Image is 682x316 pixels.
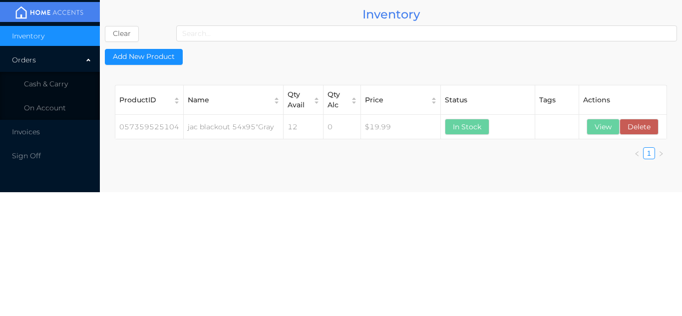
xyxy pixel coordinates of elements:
div: Actions [583,95,663,105]
i: icon: caret-down [274,100,280,102]
i: icon: caret-up [274,96,280,98]
div: Qty Alc [328,89,345,110]
i: icon: caret-down [351,100,357,102]
div: Sort [173,96,180,104]
button: Clear [105,26,139,42]
li: Next Page [655,147,667,159]
div: Tags [539,95,575,105]
span: Cash & Carry [24,79,68,88]
i: icon: caret-down [314,100,320,102]
div: Sort [273,96,280,104]
td: 057359525104 [115,115,184,139]
i: icon: caret-down [431,100,437,102]
div: Status [445,95,531,105]
div: Sort [313,96,320,104]
i: icon: caret-up [314,96,320,98]
li: Previous Page [631,147,643,159]
div: Inventory [105,5,677,23]
input: Search... [176,25,677,41]
span: Inventory [12,31,44,40]
button: View [587,119,620,135]
div: Price [365,95,425,105]
i: icon: left [634,151,640,157]
td: 12 [284,115,324,139]
div: Sort [350,96,357,104]
i: icon: right [658,151,664,157]
i: icon: caret-down [174,100,180,102]
div: Qty Avail [288,89,308,110]
i: icon: caret-up [174,96,180,98]
div: Name [188,95,268,105]
button: In Stock [445,119,489,135]
i: icon: caret-up [431,96,437,98]
img: mainBanner [12,5,87,20]
td: jac blackout 54x95"Gray [184,115,284,139]
li: 1 [643,147,655,159]
span: On Account [24,103,66,112]
span: Sign Off [12,151,41,160]
button: Delete [620,119,659,135]
td: $19.99 [361,115,441,139]
td: 0 [324,115,361,139]
div: Sort [430,96,437,104]
i: icon: caret-up [351,96,357,98]
button: Add New Product [105,49,183,65]
a: 1 [647,149,651,157]
div: ProductID [119,95,168,105]
span: Invoices [12,127,40,136]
